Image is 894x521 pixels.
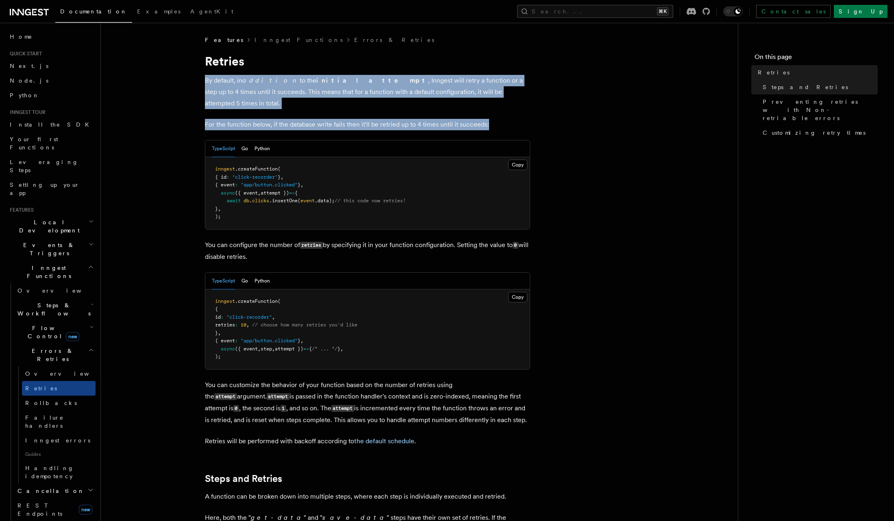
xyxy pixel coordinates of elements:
[22,448,96,461] span: Guides
[246,322,249,328] span: ,
[25,400,77,406] span: Rollbacks
[190,8,233,15] span: AgentKit
[252,198,269,204] span: clicks
[10,182,80,196] span: Setting up your app
[7,155,96,177] a: Leveraging Steps
[215,214,221,219] span: );
[316,77,428,84] strong: initial attempt
[22,381,96,396] a: Retries
[758,68,790,77] span: Retries
[185,2,238,22] a: AgentKit
[205,436,530,447] p: Retries will be performed with backoff according to .
[132,2,185,22] a: Examples
[218,206,221,212] span: ,
[254,36,343,44] a: Inngest Functions
[759,94,878,125] a: Preventing retries with Non-retriable errors
[235,338,238,344] span: :
[7,29,96,44] a: Home
[235,190,258,196] span: ({ event
[205,75,530,109] p: By default, in to the , Inngest will retry a function or a step up to 4 times until it succeeds. ...
[335,198,406,204] span: // this code now retries!
[7,241,89,257] span: Events & Triggers
[221,346,235,352] span: async
[337,346,340,352] span: }
[278,298,281,304] span: (
[7,132,96,155] a: Your first Functions
[10,92,39,99] span: Python
[10,63,48,69] span: Next.js
[221,314,224,320] span: :
[215,182,235,188] span: { event
[272,346,275,352] span: ,
[60,8,127,15] span: Documentation
[298,338,300,344] span: }
[10,121,94,128] span: Install the SDK
[205,36,243,44] span: Features
[25,437,90,444] span: Inngest errors
[205,54,530,68] h1: Retries
[763,98,878,122] span: Preventing retries with Non-retriable errors
[272,314,275,320] span: ,
[7,177,96,200] a: Setting up your app
[22,396,96,410] a: Rollbacks
[7,88,96,103] a: Python
[759,125,878,140] a: Customizing retry times
[298,182,300,188] span: }
[275,346,303,352] span: attempt })
[235,298,278,304] span: .createFunction
[354,437,414,445] a: the default schedule
[226,198,241,204] span: await
[25,370,109,377] span: Overview
[14,484,96,498] button: Cancellation
[226,174,229,180] span: :
[215,338,235,344] span: { event
[232,174,278,180] span: "click-recorder"
[235,166,278,172] span: .createFunction
[22,433,96,448] a: Inngest errors
[300,198,315,204] span: event
[7,117,96,132] a: Install the SDK
[7,238,96,260] button: Events & Triggers
[354,36,434,44] a: Errors & Retries
[242,77,300,84] em: addition
[235,322,238,328] span: :
[22,461,96,484] a: Handling idempotency
[300,338,303,344] span: ,
[235,182,238,188] span: :
[7,109,46,116] span: Inngest tour
[205,491,530,502] p: A function can be broken down into multiple steps, where each step is individually executed and r...
[205,239,530,263] p: You can configure the number of by specifying it in your function configuration. Setting the valu...
[215,174,226,180] span: { id
[756,5,831,18] a: Contact sales
[7,50,42,57] span: Quick start
[205,119,530,130] p: For the function below, if the database write fails then it'll be retried up to 4 times until it ...
[254,140,270,157] button: Python
[14,321,96,344] button: Flow Controlnew
[14,366,96,484] div: Errors & Retries
[281,174,283,180] span: ,
[763,129,866,137] span: Customizing retry times
[25,465,74,479] span: Handling idempotency
[10,77,48,84] span: Node.js
[212,140,235,157] button: TypeScript
[241,338,298,344] span: "app/button.clicked"
[278,174,281,180] span: }
[14,347,88,363] span: Errors & Retries
[7,218,89,234] span: Local Development
[517,5,673,18] button: Search...⌘K
[79,505,92,514] span: new
[331,405,354,412] code: attempt
[137,8,181,15] span: Examples
[267,393,289,400] code: attempt
[252,322,357,328] span: // choose how many retries you'd like
[215,330,218,336] span: }
[215,206,218,212] span: }
[233,405,239,412] code: 0
[241,140,248,157] button: Go
[657,7,668,15] kbd: ⌘K
[244,198,249,204] span: db
[759,80,878,94] a: Steps and Retries
[10,33,33,41] span: Home
[508,292,527,302] button: Copy
[723,7,743,16] button: Toggle dark mode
